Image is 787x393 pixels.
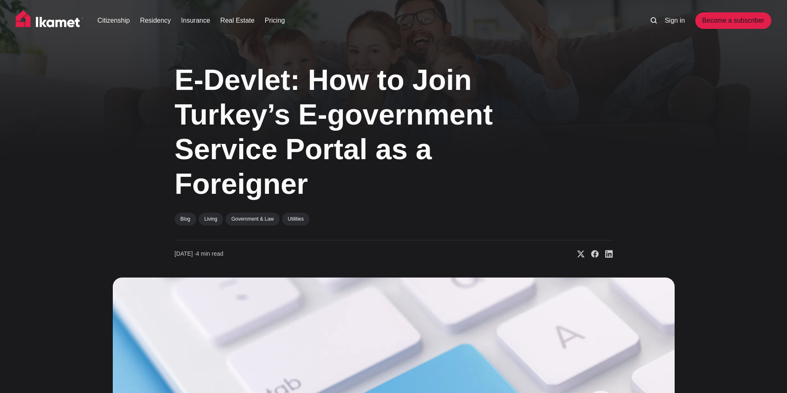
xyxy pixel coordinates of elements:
[175,250,196,257] span: [DATE] ∙
[181,16,210,26] a: Insurance
[282,213,310,225] a: Utilities
[571,250,585,258] a: Share on X
[175,213,196,225] a: Blog
[695,12,771,29] a: Become a subscriber
[226,213,280,225] a: Government & Law
[175,250,223,258] time: 4 min read
[199,213,223,225] a: Living
[220,16,254,26] a: Real Estate
[140,16,171,26] a: Residency
[265,16,285,26] a: Pricing
[175,63,530,201] h1: E-Devlet: How to Join Turkey’s E-government Service Portal as a Foreigner
[585,250,599,258] a: Share on Facebook
[16,10,83,31] img: Ikamet home
[599,250,613,258] a: Share on Linkedin
[97,16,130,26] a: Citizenship
[665,16,685,26] a: Sign in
